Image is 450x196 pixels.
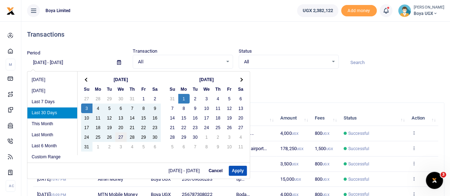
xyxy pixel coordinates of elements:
[138,58,222,65] span: All
[236,176,245,182] span: tip...
[127,104,138,113] td: 7
[167,142,178,152] td: 5
[344,57,444,69] input: Search
[326,147,333,151] small: UGX
[348,130,369,137] span: Successful
[104,123,115,132] td: 19
[348,176,369,182] span: Successful
[280,176,301,182] span: 15,000
[224,132,235,142] td: 3
[178,75,235,84] th: [DATE]
[149,123,161,132] td: 23
[315,176,329,182] span: 800
[212,123,224,132] td: 25
[149,104,161,113] td: 9
[201,104,212,113] td: 10
[6,7,15,15] img: logo-small
[81,84,92,94] th: Su
[149,84,161,94] th: Sa
[280,161,298,166] span: 3,500
[280,146,303,151] span: 178,250
[167,123,178,132] td: 21
[178,142,190,152] td: 6
[104,94,115,104] td: 29
[81,94,92,104] td: 27
[302,7,333,14] span: UGX 2,382,122
[235,113,247,123] td: 20
[115,132,127,142] td: 27
[276,111,311,126] th: Amount: activate to sort column ascending
[235,132,247,142] td: 4
[205,166,226,176] button: Cancel
[81,104,92,113] td: 3
[297,147,303,151] small: UGX
[127,142,138,152] td: 4
[224,104,235,113] td: 12
[167,104,178,113] td: 7
[224,142,235,152] td: 10
[407,111,438,126] th: Action: activate to sort column ascending
[212,94,224,104] td: 4
[27,129,77,141] li: Last Month
[322,132,329,136] small: UGX
[6,8,15,13] a: logo-small logo-large logo-large
[224,123,235,132] td: 26
[339,111,407,126] th: Status: activate to sort column ascending
[341,5,377,17] span: Add money
[212,104,224,113] td: 11
[440,172,446,178] span: 3
[224,84,235,94] th: Fr
[341,7,377,13] a: Add money
[291,162,298,166] small: UGX
[27,118,77,129] li: This Month
[27,74,77,85] li: [DATE]
[201,142,212,152] td: 8
[322,178,329,181] small: UGX
[291,132,298,136] small: UGX
[149,142,161,152] td: 6
[51,178,66,181] small: 10:47 PM
[115,123,127,132] td: 20
[104,84,115,94] th: Tu
[138,132,149,142] td: 29
[322,162,329,166] small: UGX
[201,132,212,142] td: 1
[92,84,104,94] th: Mo
[27,96,77,107] li: Last 7 Days
[138,113,149,123] td: 15
[6,59,15,70] li: M
[27,49,40,57] label: Period
[92,142,104,152] td: 1
[178,84,190,94] th: Mo
[178,94,190,104] td: 1
[133,48,157,55] label: Transaction
[104,113,115,123] td: 12
[81,142,92,152] td: 31
[426,172,443,189] iframe: Intercom live chat
[167,84,178,94] th: Su
[235,142,247,152] td: 11
[92,75,149,84] th: [DATE]
[149,94,161,104] td: 2
[27,31,444,38] h4: Transactions
[167,94,178,104] td: 31
[92,94,104,104] td: 28
[138,104,149,113] td: 8
[201,94,212,104] td: 3
[190,94,201,104] td: 2
[150,176,171,182] span: Boya UGX
[92,104,104,113] td: 4
[244,58,328,65] span: All
[98,176,123,182] span: Airtel Money
[178,113,190,123] td: 15
[149,113,161,123] td: 16
[311,111,340,126] th: Fees: activate to sort column ascending
[201,123,212,132] td: 24
[414,5,444,11] small: [PERSON_NAME]
[201,113,212,123] td: 17
[104,104,115,113] td: 5
[294,4,341,17] li: Wallet ballance
[235,94,247,104] td: 6
[127,113,138,123] td: 14
[115,84,127,94] th: We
